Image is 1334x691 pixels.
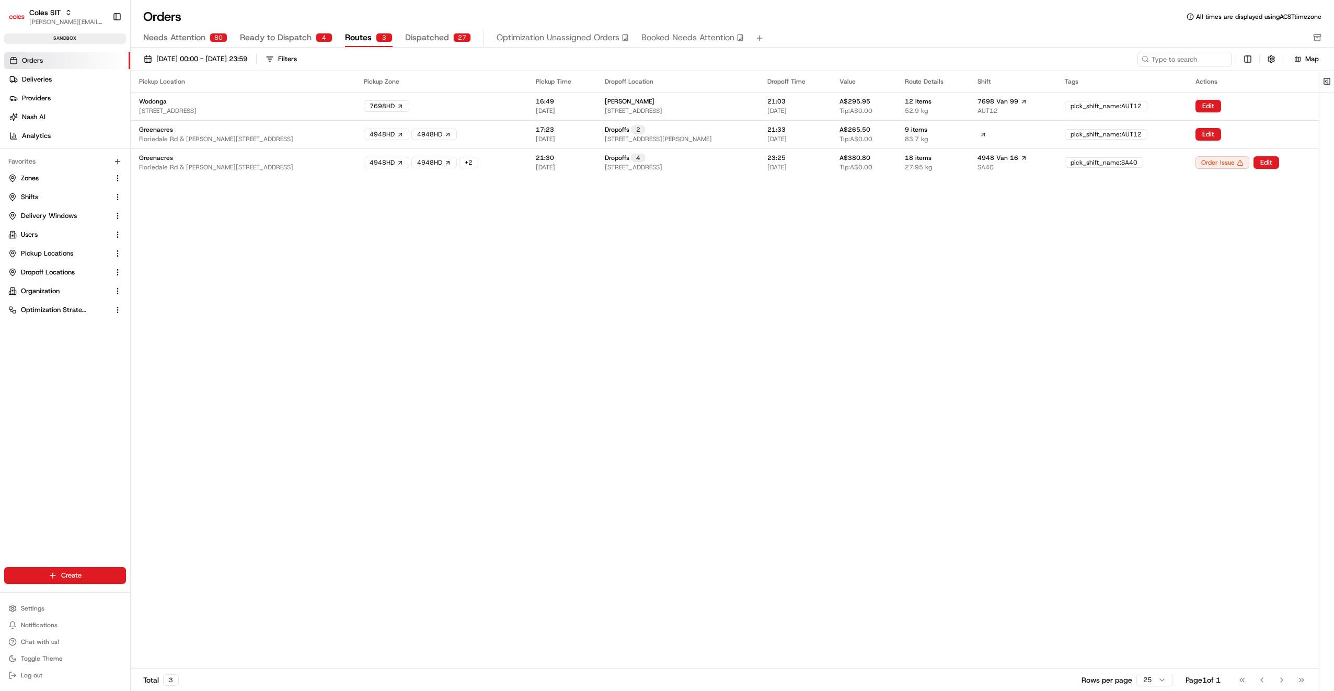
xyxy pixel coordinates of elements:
button: Pickup Locations [4,245,126,262]
button: Coles SIT [29,7,61,18]
span: Pylon [104,177,126,185]
span: [PERSON_NAME][EMAIL_ADDRESS][PERSON_NAME][PERSON_NAME][DOMAIN_NAME] [29,18,104,26]
h1: Orders [143,8,181,25]
a: Users [8,230,109,239]
span: Booked Needs Attention [641,31,734,44]
a: Pickup Locations [8,249,109,258]
span: Tip: A$0.00 [839,163,872,171]
span: Dropoffs [605,125,629,134]
span: Greenacres [139,154,173,162]
img: Nash [10,10,31,31]
button: Start new chat [178,102,190,115]
span: [PERSON_NAME] [605,97,654,106]
a: 4948 Van 16 [977,154,1048,162]
span: Optimization Strategy [21,305,87,315]
span: [STREET_ADDRESS][PERSON_NAME] [605,135,712,143]
a: Powered byPylon [74,176,126,185]
button: Chat with us! [4,635,126,649]
span: [STREET_ADDRESS] [605,107,662,115]
span: SA40 [977,163,1048,171]
div: Dropoff Location [605,77,751,86]
a: Deliveries [4,71,130,88]
span: [DATE] [767,163,787,171]
span: [DATE] [536,107,555,115]
a: Dropoff Locations [8,268,109,277]
button: Delivery Windows [4,208,126,224]
div: pick_shift_name:AUT12 [1065,101,1147,111]
a: Organization [8,286,109,296]
div: Order Issue [1195,156,1249,169]
button: Dropoff Locations [4,264,126,281]
span: Dropoffs [605,154,629,162]
a: 4948HD [411,129,457,140]
span: Ready to Dispatch [240,31,312,44]
div: Favorites [4,153,126,170]
span: Dispatched [405,31,449,44]
div: 💻 [88,152,97,160]
button: Edit [1195,100,1221,112]
span: Dropoff Locations [21,268,75,277]
button: [DATE] 00:00 - [DATE] 23:59 [139,52,252,66]
span: Map [1305,54,1319,64]
span: Chat with us! [21,638,59,646]
div: Tags [1065,77,1179,86]
span: Organization [21,286,60,296]
a: Shifts [8,192,109,202]
div: Pickup Zone [364,77,520,86]
div: 📗 [10,152,19,160]
span: 4948 Van 16 [977,154,1018,162]
div: pick_shift_name:SA40 [1065,157,1143,168]
span: Settings [21,604,44,613]
span: A$380.80 [839,154,870,162]
span: Nash AI [22,112,45,122]
div: Page 1 of 1 [1186,675,1221,685]
span: Floriedale Rd & [PERSON_NAME][STREET_ADDRESS] [139,163,293,171]
div: pick_shift_name:AUT12 [1065,129,1147,140]
a: 4948HD [364,129,409,140]
a: Optimization Strategy [8,305,109,315]
div: 4 [316,33,332,42]
span: [STREET_ADDRESS] [605,163,662,171]
span: 83.7 kg [905,135,961,143]
span: Needs Attention [143,31,205,44]
div: sandbox [4,33,126,44]
button: Shifts [4,189,126,205]
span: 7698 Van 99 [977,97,1018,106]
div: We're available if you need us! [36,110,132,118]
span: [DATE] [536,163,555,171]
span: 27.95 kg [905,163,961,171]
span: [DATE] [767,135,787,143]
a: Nash AI [4,109,130,125]
span: Analytics [22,131,51,141]
span: [DATE] 00:00 - [DATE] 23:59 [156,54,247,64]
div: Dropoff Time [767,77,823,86]
span: All times are displayed using ACST timezone [1196,13,1321,21]
div: Value [839,77,888,86]
span: Deliveries [22,75,52,84]
a: Providers [4,90,130,107]
a: 4948HD [364,157,409,168]
button: +2 [459,157,478,168]
div: 3 [163,674,179,686]
div: 27 [453,33,471,42]
button: Edit [1195,128,1221,141]
span: 16:49 [536,97,554,106]
span: 23:25 [767,154,786,162]
button: Zones [4,170,126,187]
p: Rows per page [1082,675,1132,685]
span: 18 items [905,154,931,162]
a: Delivery Windows [8,211,109,221]
span: Tip: A$0.00 [839,107,872,115]
button: Map [1287,53,1326,65]
button: Filters [261,52,302,66]
span: Wodonga [139,97,167,106]
span: 21:03 [767,97,786,106]
button: Create [4,567,126,584]
a: Orders [4,52,130,69]
div: 3 [376,33,393,42]
button: Notifications [4,618,126,632]
span: Greenacres [139,125,173,134]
